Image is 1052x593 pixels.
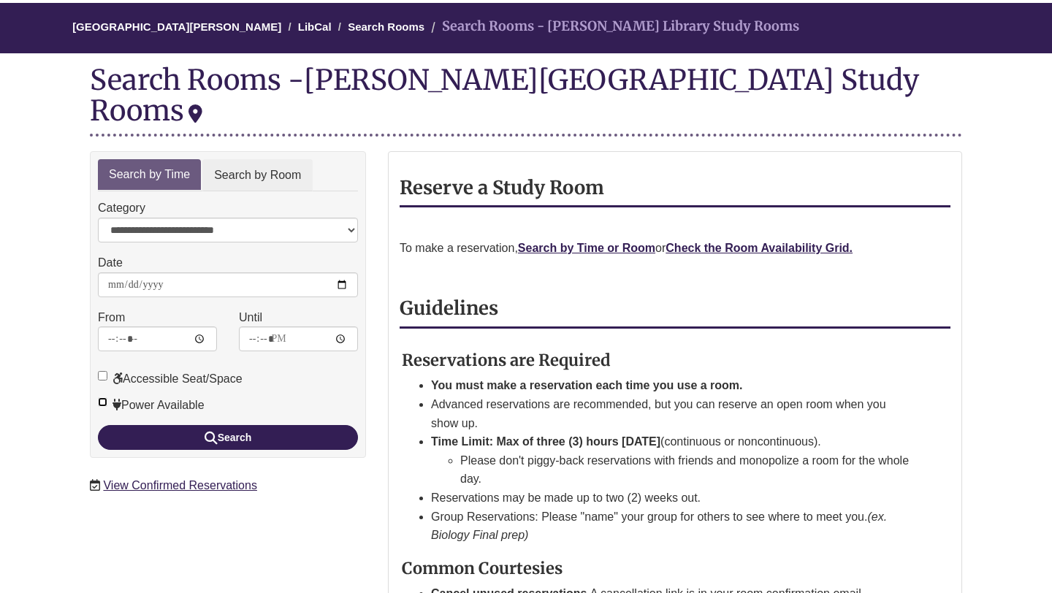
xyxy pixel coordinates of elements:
[518,242,655,254] a: Search by Time or Room
[98,370,243,389] label: Accessible Seat/Space
[431,489,915,508] li: Reservations may be made up to two (2) weeks out.
[90,62,919,128] div: [PERSON_NAME][GEOGRAPHIC_DATA] Study Rooms
[72,20,281,33] a: [GEOGRAPHIC_DATA][PERSON_NAME]
[239,308,262,327] label: Until
[98,425,358,450] button: Search
[460,451,915,489] li: Please don't piggy-back reservations with friends and monopolize a room for the whole day.
[98,308,125,327] label: From
[348,20,424,33] a: Search Rooms
[666,242,853,254] a: Check the Room Availability Grid.
[98,397,107,407] input: Power Available
[400,296,498,320] strong: Guidelines
[298,20,332,33] a: LibCal
[202,159,313,192] a: Search by Room
[98,159,201,191] a: Search by Time
[431,432,915,489] li: (continuous or noncontinuous).
[90,3,962,53] nav: Breadcrumb
[98,396,205,415] label: Power Available
[402,558,563,578] strong: Common Courtesies
[431,379,743,391] strong: You must make a reservation each time you use a room.
[431,395,915,432] li: Advanced reservations are recommended, but you can reserve an open room when you show up.
[103,479,256,491] a: View Confirmed Reservations
[400,239,950,258] p: To make a reservation, or
[400,176,604,199] strong: Reserve a Study Room
[90,64,962,136] div: Search Rooms -
[431,508,915,545] li: Group Reservations: Please "name" your group for others to see where to meet you.
[98,371,107,380] input: Accessible Seat/Space
[98,199,145,218] label: Category
[98,253,123,272] label: Date
[431,435,660,448] strong: Time Limit: Max of three (3) hours [DATE]
[427,16,799,37] li: Search Rooms - [PERSON_NAME] Library Study Rooms
[402,350,611,370] strong: Reservations are Required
